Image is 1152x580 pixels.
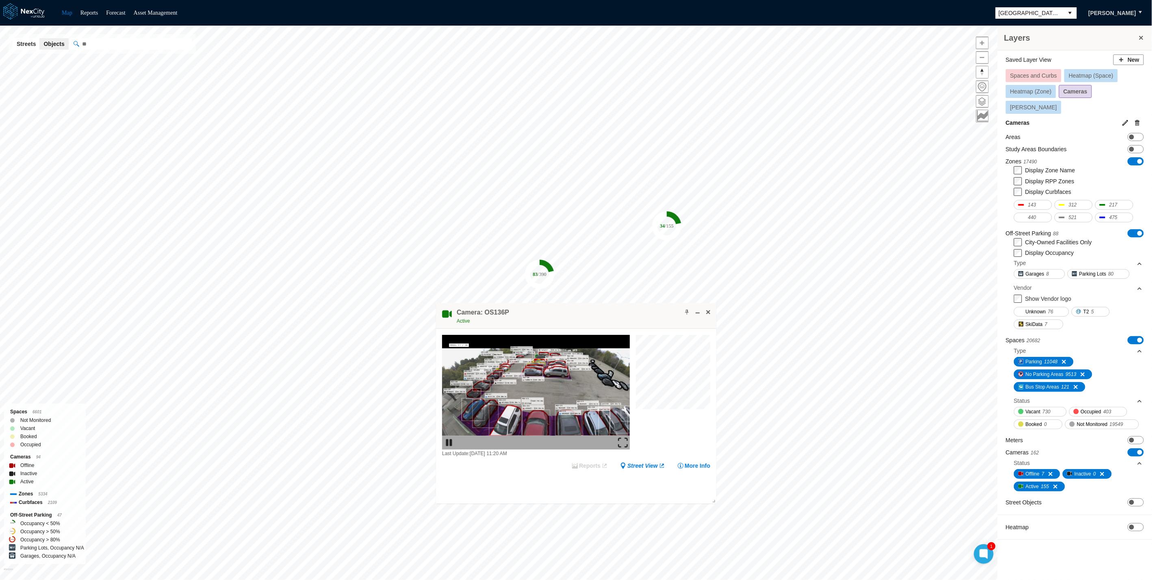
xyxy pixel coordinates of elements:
label: Areas [1006,133,1021,141]
span: 11048 [1044,358,1058,366]
a: Asset Management [134,10,178,16]
a: Reports [80,10,98,16]
span: 475 [1109,213,1117,222]
label: Saved Layer View [1006,56,1052,64]
div: Vendor [1014,284,1032,292]
button: Unknown76 [1014,307,1069,317]
label: Inactive [20,469,37,478]
span: 312 [1069,201,1077,209]
span: 7 [1041,470,1044,478]
span: 6601 [33,410,41,414]
label: Cameras [1006,448,1039,457]
button: Zoom out [976,51,989,64]
label: Street Objects [1006,498,1042,506]
span: Active [1026,482,1039,491]
button: New [1113,54,1144,65]
button: Objects [39,38,68,50]
label: Display RPP Zones [1025,178,1074,185]
a: Map [62,10,72,16]
label: Zones [1006,157,1037,166]
label: Active [20,478,34,486]
button: select [1064,7,1077,19]
span: Cameras [1063,88,1087,95]
div: 1 [987,542,996,550]
label: Occupancy > 50% [20,528,60,536]
div: Status [1014,395,1143,407]
button: 475 [1095,213,1133,222]
span: 20682 [1027,338,1040,343]
span: Zoom in [976,37,988,49]
div: Cameras [10,453,80,461]
span: 155 [1041,482,1049,491]
span: 162 [1031,450,1039,456]
div: Type [1014,347,1026,355]
span: Street View [627,462,658,470]
button: Not Monitored19549 [1065,419,1139,429]
div: Off-Street Parking [10,511,80,519]
button: No Parking Areas9513 [1014,369,1092,379]
span: More Info [685,462,710,470]
tspan: 34 [660,223,665,229]
label: Garages, Occupancy N/A [20,552,76,560]
button: Bus Stop Areas121 [1014,382,1085,392]
span: 403 [1103,408,1111,416]
button: More Info [677,462,710,470]
label: Vacant [20,424,35,432]
span: [PERSON_NAME] [1010,104,1057,111]
button: Key metrics [976,110,989,122]
span: Parking Lots [1079,270,1106,278]
button: Garages8 [1014,269,1065,279]
span: No Parking Areas [1026,370,1063,378]
button: 440 [1014,213,1052,222]
span: 94 [36,455,41,459]
label: Display Occupancy [1025,250,1074,256]
label: Occupied [20,441,41,449]
button: 312 [1054,200,1093,210]
span: 9513 [1065,370,1076,378]
span: 0 [1044,420,1047,428]
label: Spaces [1006,336,1040,345]
label: Off-Street Parking [1006,229,1059,238]
button: Zoom in [976,37,989,49]
img: expand [618,438,628,447]
a: Mapbox homepage [4,568,13,578]
button: 521 [1054,213,1093,222]
tspan: 83 [533,272,538,277]
div: Status [1014,459,1030,467]
button: Spaces and Curbs [1006,69,1061,82]
label: Display Zone Name [1025,167,1075,174]
span: Streets [17,40,36,48]
span: Booked [1026,420,1042,428]
span: Active [457,318,470,324]
span: 76 [1048,308,1053,316]
button: SkiData7 [1014,319,1063,329]
span: [GEOGRAPHIC_DATA][PERSON_NAME] [999,9,1061,17]
div: Status [1014,457,1143,469]
button: Heatmap (Zone) [1006,85,1056,98]
img: video [442,335,630,450]
span: Objects [43,40,64,48]
label: Heatmap [1006,523,1029,531]
button: Parking Lots80 [1067,269,1130,279]
span: 440 [1028,213,1036,222]
span: 80 [1108,270,1113,278]
span: Vacant [1026,408,1040,416]
span: 730 [1042,408,1050,416]
span: 7 [1045,320,1048,328]
span: Parking [1026,358,1042,366]
button: Occupied403 [1069,407,1128,417]
label: Display Curbfaces [1025,189,1072,195]
button: Streets [13,38,40,50]
label: Occupancy > 80% [20,536,60,544]
div: Map marker [652,211,681,241]
tspan: / 390 [538,272,546,277]
span: SkiData [1026,320,1043,328]
button: Vacant730 [1014,407,1067,417]
span: T2 [1083,308,1089,316]
button: Reset bearing to north [976,66,989,78]
span: Spaces and Curbs [1010,72,1057,79]
div: Type [1014,345,1143,357]
label: Cameras [1006,119,1030,127]
span: Heatmap (Zone) [1010,88,1052,95]
span: [PERSON_NAME] [1089,9,1136,17]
